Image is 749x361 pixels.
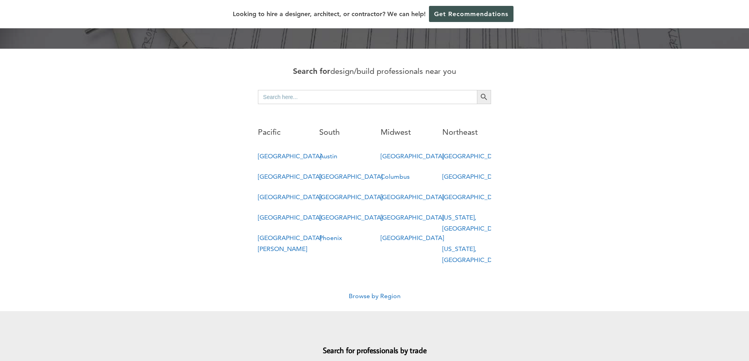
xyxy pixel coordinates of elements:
[429,6,513,22] a: Get Recommendations
[139,336,611,356] h2: Search for professionals by trade
[442,152,506,160] a: [GEOGRAPHIC_DATA]
[381,152,444,160] a: [GEOGRAPHIC_DATA]
[319,152,337,160] a: Austin
[293,66,330,76] strong: Search for
[480,93,488,101] svg: Search
[258,173,321,180] a: [GEOGRAPHIC_DATA]
[258,214,321,221] a: [GEOGRAPHIC_DATA]
[381,173,410,180] a: Columbus
[381,234,444,242] a: [GEOGRAPHIC_DATA]
[319,234,342,242] a: Phoenix
[442,245,506,264] a: [US_STATE], [GEOGRAPHIC_DATA]
[442,193,506,201] a: [GEOGRAPHIC_DATA]
[442,173,506,180] a: [GEOGRAPHIC_DATA]
[381,125,429,139] p: Midwest
[349,292,401,300] a: Browse by Region
[319,214,383,221] a: [GEOGRAPHIC_DATA]
[442,214,506,232] a: [US_STATE], [GEOGRAPHIC_DATA]
[258,234,321,253] a: [GEOGRAPHIC_DATA][PERSON_NAME]
[319,125,368,139] p: South
[258,152,321,160] a: [GEOGRAPHIC_DATA]
[258,193,321,201] a: [GEOGRAPHIC_DATA]
[258,90,477,104] input: Search here...
[258,64,491,78] p: design/build professionals near you
[319,173,383,180] a: [GEOGRAPHIC_DATA]
[442,125,491,139] p: Northeast
[258,125,307,139] p: Pacific
[319,193,383,201] a: [GEOGRAPHIC_DATA]
[381,214,444,221] a: [GEOGRAPHIC_DATA]
[381,193,444,201] a: [GEOGRAPHIC_DATA]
